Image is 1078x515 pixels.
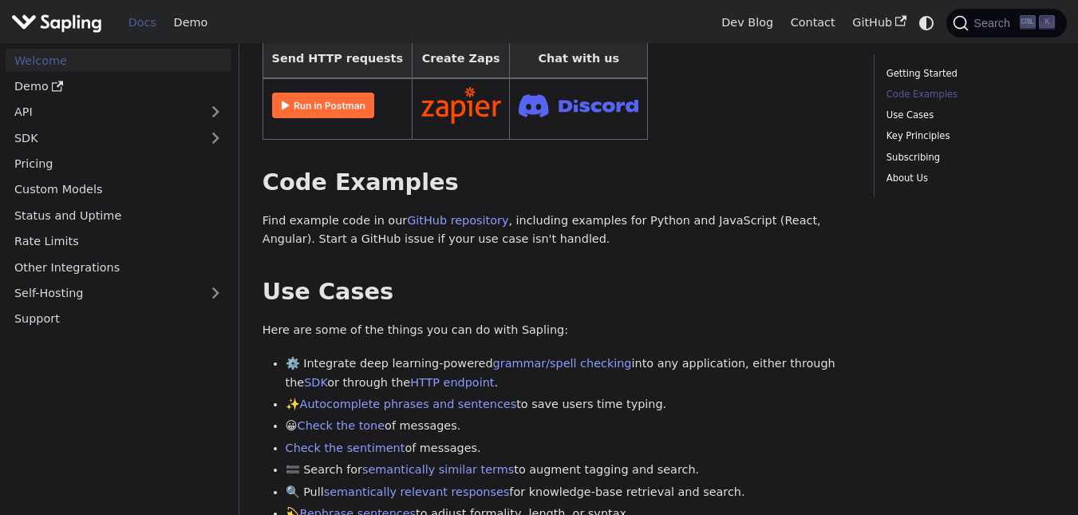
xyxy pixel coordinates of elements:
a: SDK [304,376,327,389]
img: Sapling.ai [11,11,102,34]
a: Welcome [6,49,231,72]
a: About Us [886,171,1049,186]
a: GitHub [843,10,914,35]
th: Chat with us [510,41,648,78]
li: ⚙️ Integrate deep learning-powered into any application, either through the or through the . [286,355,851,393]
img: Join Discord [519,89,638,122]
li: 🔍 Pull for knowledge-base retrieval and search. [286,483,851,502]
button: Search (Ctrl+K) [946,9,1066,38]
a: Sapling.ai [11,11,108,34]
p: Find example code in our , including examples for Python and JavaScript (React, Angular). Start a... [263,212,851,250]
li: ✨ to save users time typing. [286,395,851,414]
a: API [6,101,199,124]
a: Pricing [6,153,231,176]
a: HTTP endpoint [410,376,494,389]
img: Run in Postman [272,93,374,118]
a: Other Integrations [6,256,231,279]
p: Here are some of the things you can do with Sapling: [263,321,851,340]
a: Getting Started [886,66,1049,81]
a: Demo [6,75,231,98]
h2: Use Cases [263,278,851,307]
a: Self-Hosting [6,282,231,305]
a: grammar/spell checking [493,357,632,370]
button: Expand sidebar category 'API' [199,101,231,124]
a: Demo [165,10,216,35]
th: Create Zaps [412,41,510,78]
a: Docs [120,10,165,35]
kbd: K [1039,15,1055,30]
a: Subscribing [886,150,1049,165]
span: Search [969,17,1020,30]
a: SDK [6,126,199,149]
a: Rate Limits [6,230,231,253]
h2: Code Examples [263,168,851,197]
button: Switch between dark and light mode (currently system mode) [915,11,938,34]
a: Check the sentiment [286,442,405,454]
a: Key Principles [886,129,1049,144]
a: Autocomplete phrases and sentences [300,398,517,410]
a: Dev Blog [713,10,781,35]
button: Expand sidebar category 'SDK' [199,126,231,149]
a: Status and Uptime [6,204,231,227]
th: Send HTTP requests [263,41,412,78]
a: Support [6,307,231,331]
a: semantically similar terms [362,463,514,476]
li: 😀 of messages. [286,417,851,436]
a: Custom Models [6,178,231,201]
li: of messages. [286,439,851,458]
li: 🟰 Search for to augment tagging and search. [286,461,851,480]
a: Check the tone [298,419,385,432]
a: semantically relevant responses [324,485,510,498]
a: Contact [782,10,844,35]
img: Connect in Zapier [421,87,501,124]
a: Code Examples [886,87,1049,102]
a: GitHub repository [407,214,508,227]
a: Use Cases [886,108,1049,123]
